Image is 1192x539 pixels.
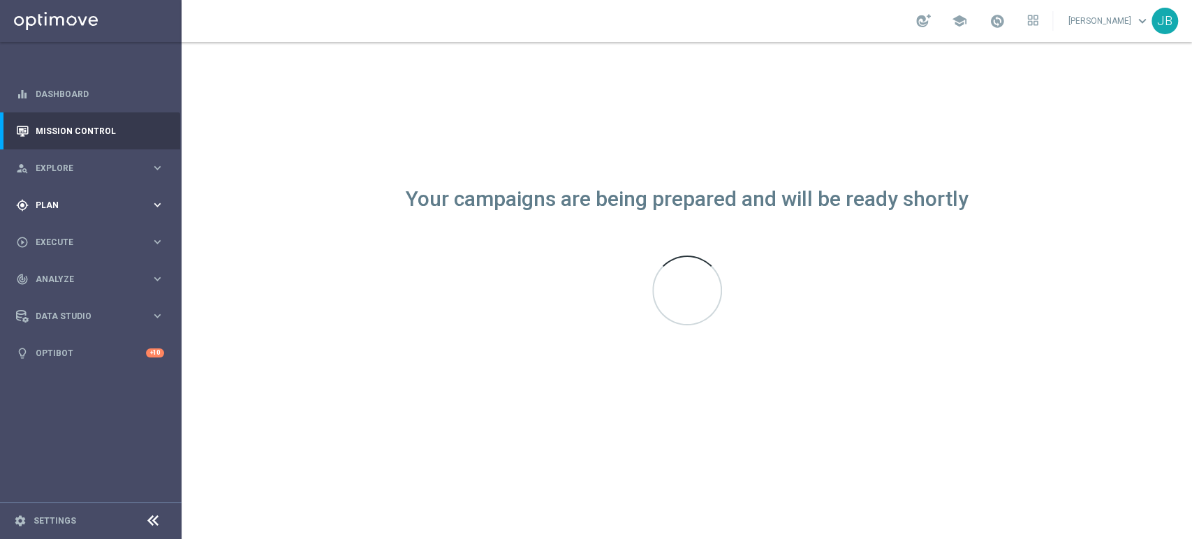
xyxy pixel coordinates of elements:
[151,161,164,175] i: keyboard_arrow_right
[15,163,165,174] button: person_search Explore keyboard_arrow_right
[16,162,151,175] div: Explore
[16,88,29,101] i: equalizer
[16,199,29,212] i: gps_fixed
[14,515,27,527] i: settings
[16,310,151,323] div: Data Studio
[36,238,151,246] span: Execute
[952,13,967,29] span: school
[1067,10,1151,31] a: [PERSON_NAME]keyboard_arrow_down
[36,312,151,320] span: Data Studio
[16,273,151,286] div: Analyze
[15,200,165,211] button: gps_fixed Plan keyboard_arrow_right
[1151,8,1178,34] div: JB
[16,347,29,360] i: lightbulb
[16,199,151,212] div: Plan
[15,274,165,285] button: track_changes Analyze keyboard_arrow_right
[15,126,165,137] button: Mission Control
[151,272,164,286] i: keyboard_arrow_right
[151,309,164,323] i: keyboard_arrow_right
[15,348,165,359] button: lightbulb Optibot +10
[15,89,165,100] button: equalizer Dashboard
[16,334,164,371] div: Optibot
[16,273,29,286] i: track_changes
[34,517,76,525] a: Settings
[36,334,146,371] a: Optibot
[15,237,165,248] button: play_circle_outline Execute keyboard_arrow_right
[16,112,164,149] div: Mission Control
[36,164,151,172] span: Explore
[36,201,151,209] span: Plan
[1135,13,1150,29] span: keyboard_arrow_down
[151,198,164,212] i: keyboard_arrow_right
[36,75,164,112] a: Dashboard
[36,275,151,283] span: Analyze
[16,162,29,175] i: person_search
[16,236,151,249] div: Execute
[16,236,29,249] i: play_circle_outline
[406,193,969,205] div: Your campaigns are being prepared and will be ready shortly
[16,75,164,112] div: Dashboard
[36,112,164,149] a: Mission Control
[15,311,165,322] button: Data Studio keyboard_arrow_right
[151,235,164,249] i: keyboard_arrow_right
[146,348,164,357] div: +10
